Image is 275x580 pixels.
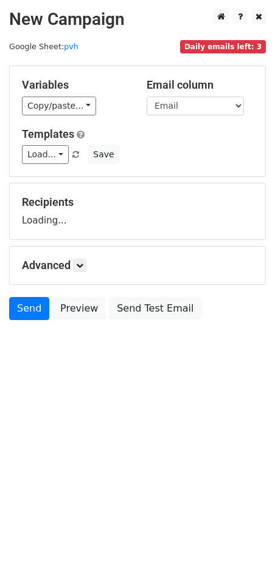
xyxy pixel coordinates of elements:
[22,259,253,272] h5: Advanced
[109,297,201,320] a: Send Test Email
[180,40,266,53] span: Daily emails left: 3
[9,297,49,320] a: Send
[9,9,266,30] h2: New Campaign
[180,42,266,51] a: Daily emails left: 3
[9,42,78,51] small: Google Sheet:
[22,78,128,92] h5: Variables
[52,297,106,320] a: Preview
[22,196,253,227] div: Loading...
[22,145,69,164] a: Load...
[22,97,96,115] a: Copy/paste...
[147,78,253,92] h5: Email column
[22,196,253,209] h5: Recipients
[22,128,74,140] a: Templates
[88,145,119,164] button: Save
[64,42,78,51] a: pvh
